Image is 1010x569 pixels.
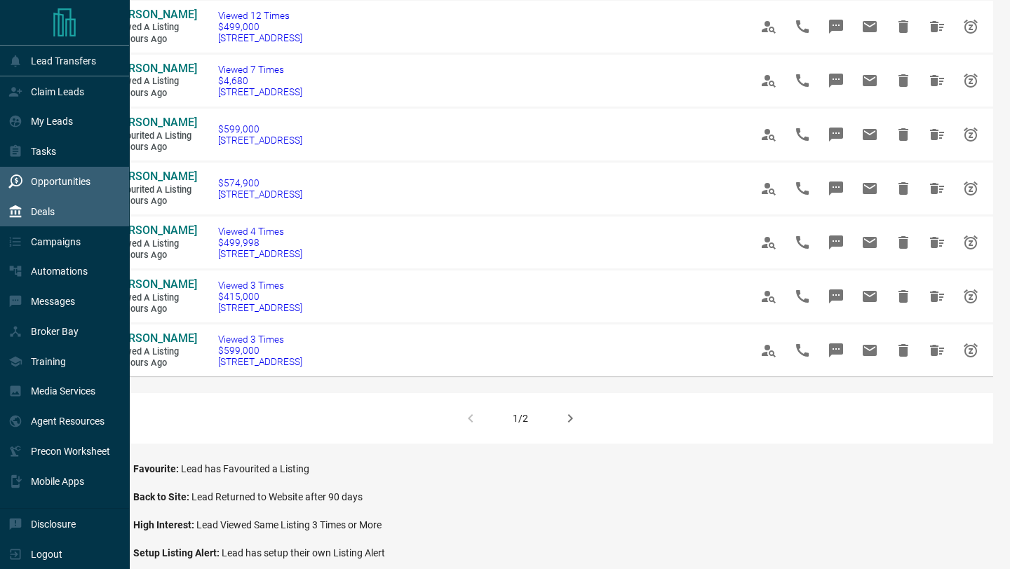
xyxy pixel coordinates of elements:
a: Viewed 4 Times$499,998[STREET_ADDRESS] [218,226,302,259]
span: [STREET_ADDRESS] [218,302,302,313]
span: Viewed 3 Times [218,280,302,291]
span: Lead Returned to Website after 90 days [191,491,363,502]
span: [STREET_ADDRESS] [218,32,302,43]
a: Viewed 7 Times$4,680[STREET_ADDRESS] [218,64,302,97]
span: Message [819,10,853,43]
a: [PERSON_NAME] [112,277,196,292]
span: Snooze [954,118,988,151]
span: Hide All from Lily Fan [920,118,954,151]
span: Viewed 4 Times [218,226,302,237]
span: Lead has Favourited a Listing [181,463,309,474]
span: Viewed a Listing [112,22,196,34]
span: Hide All from Lily Fan [920,10,954,43]
span: Snooze [954,172,988,205]
span: Call [786,64,819,97]
span: $574,900 [218,177,302,188]
span: View Profile [752,226,786,259]
span: View Profile [752,334,786,367]
span: Message [819,334,853,367]
span: View Profile [752,10,786,43]
span: Favourited a Listing [112,184,196,196]
span: Hide [887,64,920,97]
span: Call [786,280,819,313]
span: Hide All from Lily Fan [920,172,954,205]
span: Message [819,172,853,205]
span: View Profile [752,172,786,205]
span: Favourite [133,463,181,474]
span: [STREET_ADDRESS] [218,248,302,259]
span: Favourited a Listing [112,130,196,142]
span: Viewed 12 Times [218,10,302,21]
span: Viewed 7 Times [218,64,302,75]
span: Back to Site [133,491,191,502]
span: $415,000 [218,291,302,302]
span: Setup Listing Alert [133,547,222,558]
span: Call [786,118,819,151]
a: [PERSON_NAME] [112,8,196,22]
span: Email [853,334,887,367]
span: [STREET_ADDRESS] [218,356,302,367]
span: View Profile [752,64,786,97]
span: Lead Viewed Same Listing 3 Times or More [196,519,382,530]
span: $499,000 [218,21,302,32]
span: Message [819,118,853,151]
span: [PERSON_NAME] [112,116,197,129]
span: Lead has setup their own Listing Alert [222,547,385,558]
span: 13 hours ago [112,88,196,100]
span: 13 hours ago [112,196,196,207]
span: 13 hours ago [112,357,196,369]
span: Hide [887,118,920,151]
a: [PERSON_NAME] [112,224,196,238]
span: Hide All from Lily Fan [920,226,954,259]
span: Hide All from Lily Fan [920,280,954,313]
span: [PERSON_NAME] [112,277,197,291]
span: Hide All from Benjamin Rubinoff [920,64,954,97]
span: View Profile [752,280,786,313]
span: Email [853,172,887,205]
span: Email [853,118,887,151]
span: Viewed a Listing [112,76,196,88]
span: [PERSON_NAME] [112,8,197,21]
span: Viewed a Listing [112,238,196,250]
a: [PERSON_NAME] [112,116,196,130]
span: 13 hours ago [112,142,196,153]
a: [PERSON_NAME] [112,170,196,184]
span: Snooze [954,334,988,367]
span: Call [786,334,819,367]
span: 12 hours ago [112,34,196,46]
span: Hide [887,10,920,43]
span: Message [819,64,853,97]
span: Hide [887,280,920,313]
span: 13 hours ago [112,303,196,315]
span: 13 hours ago [112,249,196,261]
a: $599,000[STREET_ADDRESS] [218,123,302,146]
span: [PERSON_NAME] [112,62,197,75]
span: Hide All from Lily Fan [920,334,954,367]
span: Email [853,10,887,43]
span: Email [853,226,887,259]
span: View Profile [752,118,786,151]
span: Snooze [954,64,988,97]
span: Message [819,280,853,313]
span: [PERSON_NAME] [112,170,197,183]
a: $574,900[STREET_ADDRESS] [218,177,302,200]
a: [PERSON_NAME] [112,62,196,76]
a: Viewed 12 Times$499,000[STREET_ADDRESS] [218,10,302,43]
span: $599,000 [218,123,302,135]
span: Viewed a Listing [112,292,196,304]
span: Hide [887,226,920,259]
span: [PERSON_NAME] [112,331,197,345]
a: Viewed 3 Times$599,000[STREET_ADDRESS] [218,334,302,367]
span: Viewed a Listing [112,346,196,358]
span: Call [786,226,819,259]
span: Email [853,280,887,313]
span: Viewed 3 Times [218,334,302,345]
span: Message [819,226,853,259]
span: [STREET_ADDRESS] [218,86,302,97]
span: Hide [887,334,920,367]
span: Snooze [954,10,988,43]
span: Snooze [954,226,988,259]
span: Call [786,10,819,43]
span: Call [786,172,819,205]
span: Hide [887,172,920,205]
